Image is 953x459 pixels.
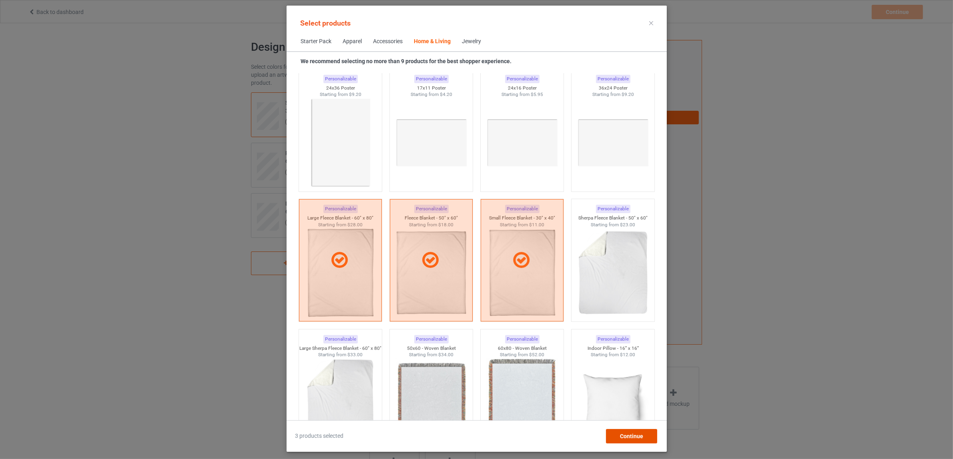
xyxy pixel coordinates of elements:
div: Starting from [480,351,564,358]
div: 60x80 - Woven Blanket [480,345,564,352]
span: Select products [300,19,351,27]
div: Starting from [299,351,382,358]
img: regular.jpg [577,98,648,188]
img: regular.jpg [486,358,558,448]
img: regular.jpg [304,98,376,188]
span: Starter Pack [295,32,337,51]
span: $34.00 [438,352,453,357]
span: $9.20 [621,92,634,97]
span: Continue [620,433,643,439]
div: Starting from [571,91,654,98]
img: regular.jpg [577,358,648,448]
span: $52.00 [529,352,544,357]
div: Jewelry [462,38,481,46]
div: Personalizable [414,335,448,343]
img: regular.jpg [395,358,467,448]
img: regular.jpg [395,98,467,188]
div: Starting from [389,91,473,98]
div: Personalizable [596,205,630,213]
div: Personalizable [505,75,539,83]
div: Personalizable [596,75,630,83]
span: $33.00 [347,352,363,357]
div: 24x36 Poster [299,85,382,92]
img: regular.jpg [486,98,558,188]
div: Personalizable [414,75,448,83]
div: Accessories [373,38,403,46]
div: Indoor Pillow - 16” x 16” [571,345,654,352]
div: Starting from [571,222,654,228]
div: 50x60 - Woven Blanket [389,345,473,352]
span: $23.00 [620,222,635,228]
div: Starting from [571,351,654,358]
div: Apparel [343,38,362,46]
span: 3 products selected [295,432,343,440]
img: regular.jpg [577,228,648,317]
div: Continue [606,429,657,443]
div: Personalizable [323,75,357,83]
span: $12.00 [620,352,635,357]
div: Sherpa Fleece Blanket - 50" x 60" [571,215,654,222]
div: Personalizable [505,335,539,343]
div: Starting from [480,91,564,98]
strong: We recommend selecting no more than 9 products for the best shopper experience. [301,58,512,64]
div: 24x16 Poster [480,85,564,92]
div: Personalizable [323,335,357,343]
div: Large Sherpa Fleece Blanket - 60" x 80" [299,345,382,352]
div: 17x11 Poster [389,85,473,92]
div: Personalizable [596,335,630,343]
div: Starting from [299,91,382,98]
div: 36x24 Poster [571,85,654,92]
span: $4.20 [439,92,452,97]
div: Starting from [389,351,473,358]
span: $5.95 [530,92,543,97]
span: $9.20 [349,92,361,97]
img: regular.jpg [304,358,376,448]
div: Home & Living [414,38,451,46]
